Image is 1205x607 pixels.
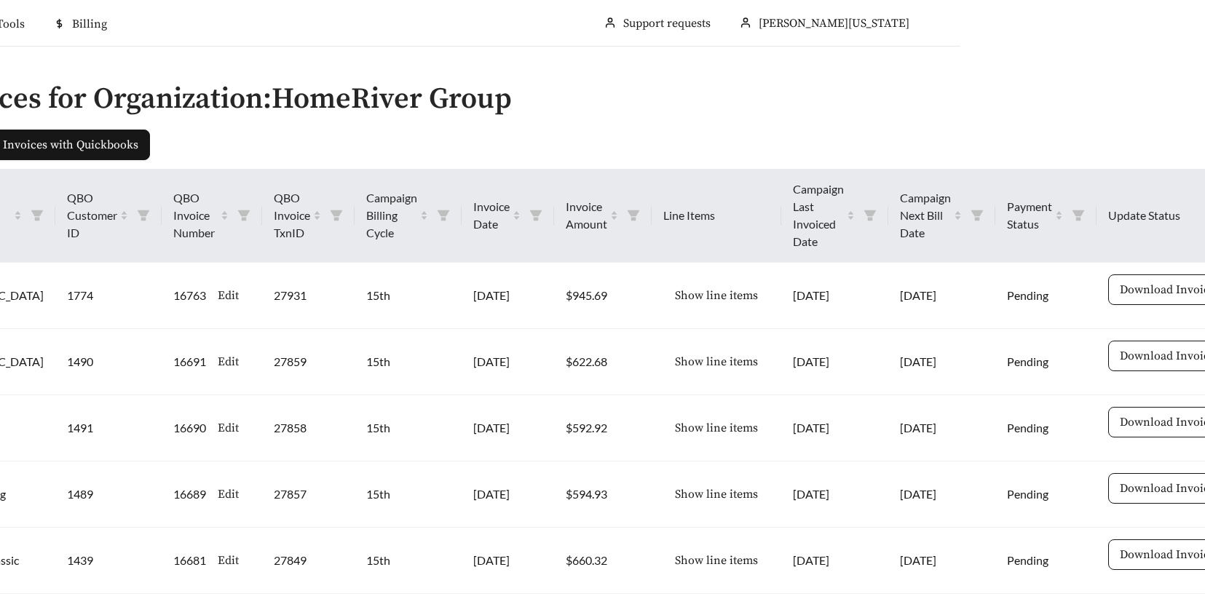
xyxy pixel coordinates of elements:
[55,461,162,528] td: 1489
[1007,198,1052,233] span: Payment Status
[355,528,462,594] td: 15th
[663,413,770,443] button: Show line items
[262,329,355,395] td: 27859
[663,545,770,576] button: Show line items
[262,395,355,461] td: 27858
[173,353,206,370] span: 16691
[554,528,652,594] td: $660.32
[31,209,44,222] span: filter
[652,169,781,263] th: Line Items
[995,329,1097,395] td: Pending
[173,419,206,437] span: 16690
[858,178,882,253] span: filter
[793,180,844,250] span: Campaign Last Invoiced Date
[554,329,652,395] td: $622.68
[206,280,250,311] button: Edit
[965,186,989,245] span: filter
[437,209,450,222] span: filter
[473,198,510,233] span: Invoice Date
[554,263,652,329] td: $945.69
[1066,195,1091,236] span: filter
[218,552,239,569] span: Edit
[554,461,652,528] td: $594.93
[262,461,355,528] td: 27857
[462,461,554,528] td: [DATE]
[888,329,995,395] td: [DATE]
[431,186,456,245] span: filter
[137,209,150,222] span: filter
[324,186,349,245] span: filter
[206,479,250,509] button: Edit
[173,485,206,503] span: 16689
[173,552,206,569] span: 16681
[173,287,206,304] span: 16763
[623,16,711,31] a: Support requests
[524,195,548,236] span: filter
[131,186,156,245] span: filter
[173,189,218,242] span: QBO Invoice Number
[218,287,239,304] span: Edit
[781,263,888,329] td: [DATE]
[67,189,117,242] span: QBO Customer ID
[218,485,239,503] span: Edit
[462,329,554,395] td: [DATE]
[759,16,909,31] span: [PERSON_NAME][US_STATE]
[462,395,554,461] td: [DATE]
[781,461,888,528] td: [DATE]
[781,528,888,594] td: [DATE]
[675,485,758,503] span: Show line items
[675,552,758,569] span: Show line items
[262,528,355,594] td: 27849
[781,395,888,461] td: [DATE]
[274,189,310,242] span: QBO Invoice TxnID
[355,263,462,329] td: 15th
[888,461,995,528] td: [DATE]
[888,528,995,594] td: [DATE]
[888,263,995,329] td: [DATE]
[627,209,640,222] span: filter
[218,419,239,437] span: Edit
[25,204,50,227] span: filter
[971,209,984,222] span: filter
[663,280,770,311] button: Show line items
[663,346,770,377] button: Show line items
[995,461,1097,528] td: Pending
[864,209,877,222] span: filter
[554,395,652,461] td: $592.92
[995,263,1097,329] td: Pending
[72,17,107,31] span: Billing
[462,263,554,329] td: [DATE]
[237,209,250,222] span: filter
[55,395,162,461] td: 1491
[355,461,462,528] td: 15th
[206,413,250,443] button: Edit
[355,329,462,395] td: 15th
[55,329,162,395] td: 1490
[366,189,417,242] span: Campaign Billing Cycle
[232,186,256,245] span: filter
[995,528,1097,594] td: Pending
[781,329,888,395] td: [DATE]
[55,528,162,594] td: 1439
[1072,209,1085,222] span: filter
[675,419,758,437] span: Show line items
[206,545,250,576] button: Edit
[621,195,646,236] span: filter
[663,479,770,509] button: Show line items
[262,263,355,329] td: 27931
[55,263,162,329] td: 1774
[566,198,607,233] span: Invoice Amount
[675,353,758,370] span: Show line items
[888,395,995,461] td: [DATE]
[995,395,1097,461] td: Pending
[330,209,343,222] span: filter
[529,209,542,222] span: filter
[206,346,250,377] button: Edit
[900,189,951,242] span: Campaign Next Bill Date
[675,287,758,304] span: Show line items
[462,528,554,594] td: [DATE]
[218,353,239,370] span: Edit
[355,395,462,461] td: 15th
